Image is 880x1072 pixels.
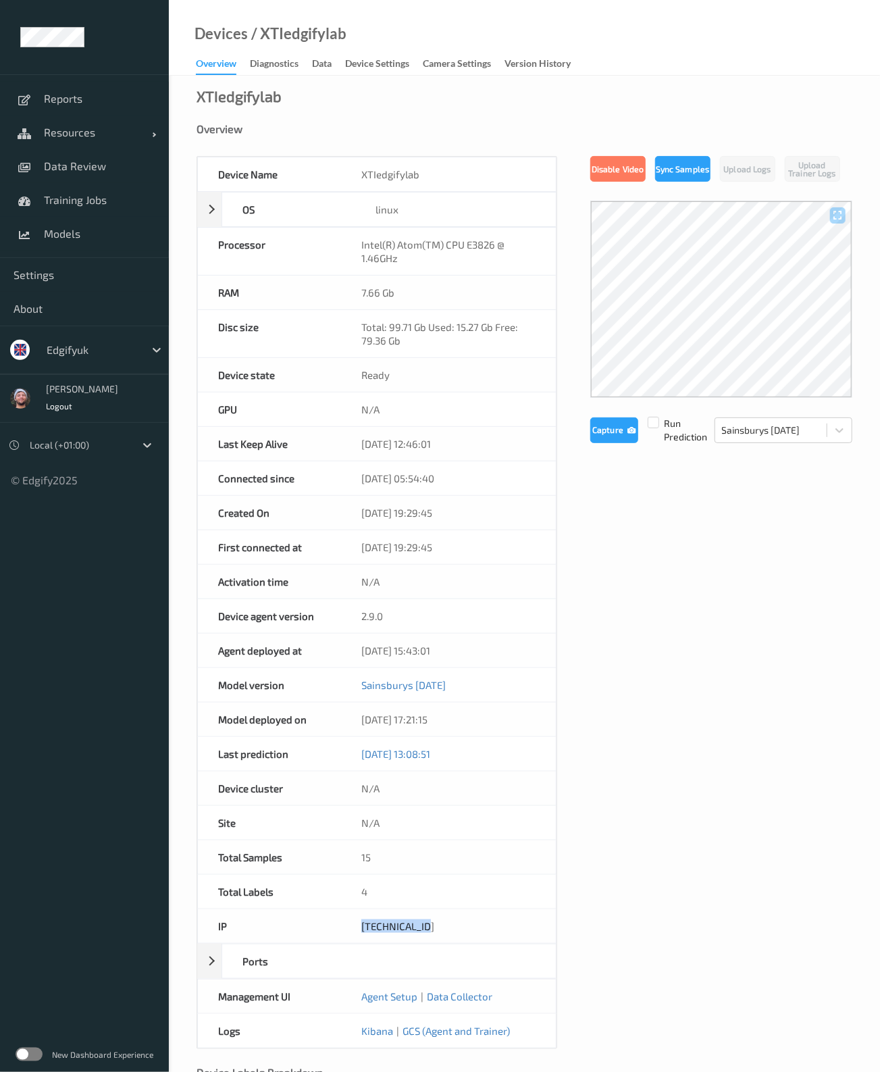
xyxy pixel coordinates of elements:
div: [DATE] 12:46:01 [341,427,556,461]
a: Data [312,55,345,74]
div: 2.9.0 [341,599,556,633]
span: | [393,1025,403,1037]
div: Processor [198,228,341,275]
a: GCS (Agent and Trainer) [403,1025,510,1037]
div: N/A [341,565,556,598]
div: Ready [341,358,556,392]
div: [DATE] 15:43:01 [341,634,556,667]
div: RAM [198,276,341,309]
div: Device state [198,358,341,392]
button: Upload Trainer Logs [785,156,840,182]
a: [DATE] 13:08:51 [361,748,430,760]
span: | [417,990,427,1002]
div: Total: 99.71 Gb Used: 15.27 Gb Free: 79.36 Gb [341,310,556,357]
div: N/A [341,806,556,840]
div: Device agent version [198,599,341,633]
div: [TECHNICAL_ID] [341,909,556,943]
div: 7.66 Gb [341,276,556,309]
div: XTIedgifylab [197,89,282,103]
div: Intel(R) Atom(TM) CPU E3826 @ 1.46GHz [341,228,556,275]
div: 4 [341,875,556,909]
div: Overview [197,122,852,136]
a: Device Settings [345,55,423,74]
button: Sync Samples [655,156,710,182]
a: Kibana [361,1025,393,1037]
a: Sainsburys [DATE] [361,679,446,691]
div: [DATE] 17:21:15 [341,703,556,736]
div: Logs [198,1014,341,1048]
div: Created On [198,496,341,530]
div: Disc size [198,310,341,357]
a: Overview [196,55,250,75]
div: Connected since [198,461,341,495]
a: Diagnostics [250,55,312,74]
a: Devices [195,27,248,41]
div: IP [198,909,341,943]
div: linux [355,193,556,226]
div: First connected at [198,530,341,564]
button: Disable Video [590,156,646,182]
div: Ports [222,944,356,978]
a: Version History [504,55,584,74]
div: N/A [341,392,556,426]
div: Overview [196,57,236,75]
div: Total Samples [198,840,341,874]
div: Camera Settings [423,57,491,74]
div: N/A [341,771,556,805]
div: Device Settings [345,57,409,74]
div: Device Name [198,157,341,191]
div: Diagnostics [250,57,299,74]
div: Management UI [198,979,341,1013]
div: Model version [198,668,341,702]
div: / XTIedgifylab [248,27,346,41]
div: Last prediction [198,737,341,771]
div: Model deployed on [198,703,341,736]
div: Last Keep Alive [198,427,341,461]
div: Total Labels [198,875,341,909]
a: Camera Settings [423,55,504,74]
a: Data Collector [427,990,492,1002]
div: Version History [504,57,571,74]
div: [DATE] 19:29:45 [341,496,556,530]
a: Agent Setup [361,990,417,1002]
div: Data [312,57,332,74]
div: Device cluster [198,771,341,805]
div: [DATE] 19:29:45 [341,530,556,564]
button: Capture [590,417,638,443]
button: Upload Logs [720,156,775,182]
div: XTIedgifylab [341,157,556,191]
div: 15 [341,840,556,874]
div: OS [222,193,356,226]
span: Run Prediction [638,417,715,444]
div: GPU [198,392,341,426]
div: Agent deployed at [198,634,341,667]
div: Activation time [198,565,341,598]
div: Ports [197,944,557,979]
div: Site [198,806,341,840]
div: [DATE] 05:54:40 [341,461,556,495]
div: OSlinux [197,192,557,227]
